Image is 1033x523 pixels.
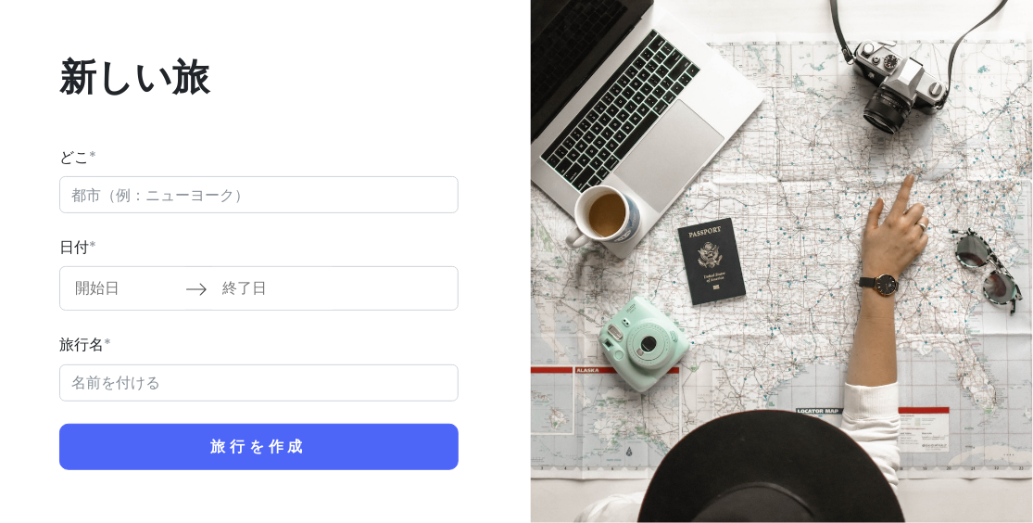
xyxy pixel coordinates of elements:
[212,267,333,310] input: 終了日
[59,424,459,471] button: 旅行を作成
[59,334,104,355] font: 旅行名
[210,436,307,457] font: 旅行を作成
[59,147,89,168] font: どこ
[59,364,459,402] input: 名前を付ける
[59,51,209,103] font: 新しい旅
[59,236,89,258] font: 日付
[65,267,185,310] input: 開始日
[59,176,459,213] input: 都市（例：ニューヨーク）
